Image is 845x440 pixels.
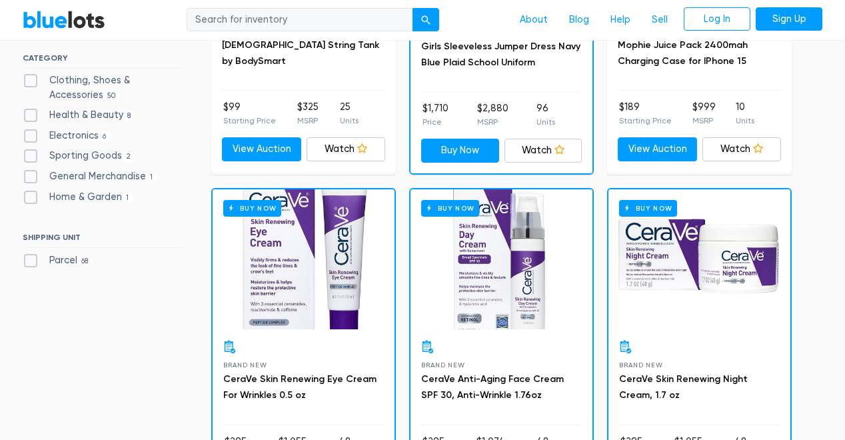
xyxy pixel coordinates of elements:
a: Log In [684,7,750,31]
p: Units [536,116,555,128]
span: Brand New [421,361,464,369]
span: 1 [122,193,133,203]
li: 25 [340,100,359,127]
a: Buy Now [608,189,790,329]
span: 8 [123,111,135,121]
a: Blog [558,7,600,33]
li: $2,880 [477,101,508,128]
span: 1 [146,172,157,183]
p: Starting Price [223,115,276,127]
span: Brand New [619,361,662,369]
span: Brand New [223,361,267,369]
a: BlueLots [23,10,105,29]
label: Parcel [23,253,93,268]
a: View Auction [618,137,697,161]
li: $1,710 [422,101,448,128]
li: $325 [297,100,319,127]
li: $999 [692,100,716,127]
a: Mophie Juice Pack 2400mah Charging Case for IPhone 15 [618,39,748,67]
a: View Auction [222,137,301,161]
span: 68 [77,256,93,267]
a: CeraVe Skin Renewing Eye Cream For Wrinkles 0.5 oz [223,373,377,401]
h6: Buy Now [421,200,479,217]
a: Sign Up [756,7,822,31]
li: 10 [736,100,754,127]
a: Help [600,7,641,33]
p: Price [422,116,448,128]
span: 2 [122,152,135,163]
label: Health & Beauty [23,108,135,123]
a: Watch [702,137,782,161]
h6: Buy Now [619,200,677,217]
span: 6 [99,131,111,142]
label: Sporting Goods [23,149,135,163]
p: MSRP [692,115,716,127]
a: Watch [504,139,582,163]
a: Girls Sleeveless Jumper Dress Navy Blue Plaid School Uniform [421,41,580,68]
p: Units [340,115,359,127]
h6: Buy Now [223,200,281,217]
a: Buy Now [411,189,592,329]
a: Buy Now [421,139,499,163]
p: Starting Price [619,115,672,127]
a: CeraVe Skin Renewing Night Cream, 1.7 oz [619,373,748,401]
p: MSRP [477,116,508,128]
a: CeraVe Anti-Aging Face Cream SPF 30, Anti-Wrinkle 1.76oz [421,373,564,401]
a: Buy Now [213,189,395,329]
li: $99 [223,100,276,127]
li: $189 [619,100,672,127]
a: About [509,7,558,33]
h6: SHIPPING UNIT [23,233,182,247]
label: Home & Garden [23,190,133,205]
label: General Merchandise [23,169,157,184]
p: MSRP [297,115,319,127]
p: Units [736,115,754,127]
label: Electronics [23,129,111,143]
span: 50 [103,91,120,101]
a: Watch [307,137,386,161]
label: Clothing, Shoes & Accessories [23,73,182,102]
input: Search for inventory [187,8,413,32]
a: Sell [641,7,678,33]
h6: CATEGORY [23,53,182,68]
li: 96 [536,101,555,128]
a: [DEMOGRAPHIC_DATA] String Tank by BodySmart [222,39,379,67]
